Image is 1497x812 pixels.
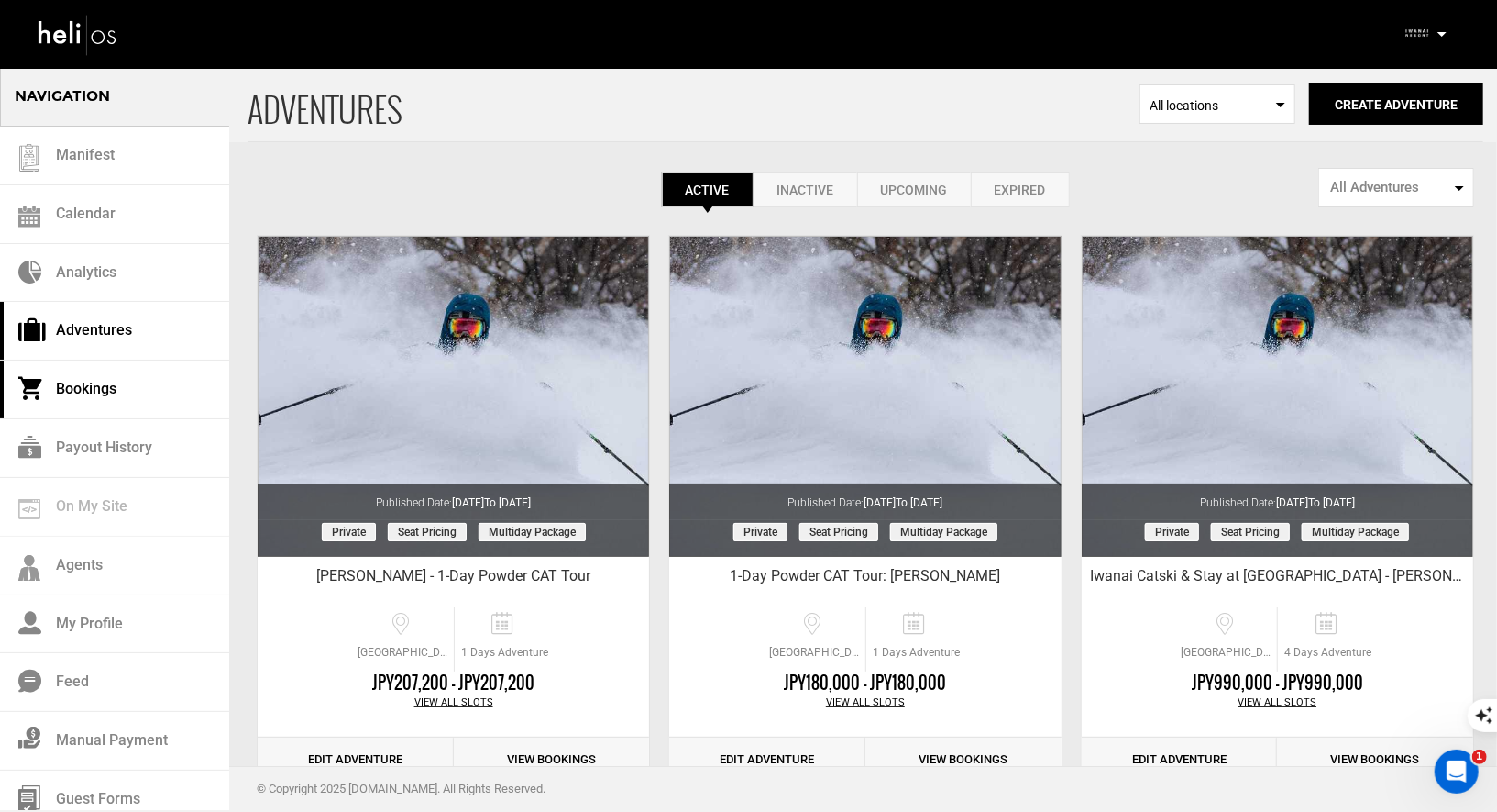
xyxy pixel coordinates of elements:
span: to [DATE] [1308,496,1355,509]
img: calendar.svg [18,206,40,228]
img: d4d51e56ba51b71ae92b8dc13b1be08e.png [1403,19,1431,47]
a: Edit Adventure [1082,738,1278,783]
a: Edit Adventure [669,738,865,783]
button: All Adventures [1318,168,1474,207]
div: 1-Day Powder CAT Tour: [PERSON_NAME] [669,566,1061,594]
span: [GEOGRAPHIC_DATA], [GEOGRAPHIC_DATA], [GEOGRAPHIC_DATA] [1176,645,1277,661]
span: All locations [1150,96,1285,115]
div: Iwanai Catski & Stay at [GEOGRAPHIC_DATA] - [PERSON_NAME] [1082,566,1473,594]
div: JPY180,000 - JPY180,000 [669,672,1061,695]
span: 1 Days Adventure [455,645,555,661]
div: Published Date: [258,484,649,511]
a: Active [662,172,754,207]
span: Private [1145,523,1199,541]
span: Multiday package [1302,523,1409,541]
span: Seat Pricing [1211,523,1290,541]
div: View All Slots [258,695,649,710]
span: Private [322,523,376,541]
div: JPY207,200 - JPY207,200 [258,672,649,695]
a: Upcoming [857,172,971,207]
div: View All Slots [1082,695,1473,710]
span: Select box activate [1139,84,1295,124]
a: Edit Adventure [258,738,454,783]
button: Create Adventure [1309,83,1483,125]
a: Inactive [754,172,857,207]
a: View Bookings [865,738,1062,783]
a: View Bookings [454,738,650,783]
img: heli-logo [37,10,119,59]
img: agents-icon.svg [18,555,40,582]
img: on_my_site.svg [18,499,40,519]
span: Seat Pricing [388,523,467,541]
span: Multiday package [890,523,997,541]
span: [DATE] [864,496,942,509]
iframe: Intercom live chat [1435,750,1479,794]
span: to [DATE] [484,496,531,509]
div: Published Date: [669,484,1061,511]
span: Seat Pricing [799,523,878,541]
img: guest-list.svg [16,144,43,172]
div: JPY990,000 - JPY990,000 [1082,672,1473,695]
div: Published Date: [1082,484,1473,511]
span: 4 Days Adventure [1278,645,1378,661]
span: Private [733,523,787,541]
span: ADVENTURES [248,67,1139,141]
span: All Adventures [1330,178,1450,197]
div: View All Slots [669,695,1061,710]
span: [DATE] [452,496,531,509]
a: View Bookings [1277,738,1473,783]
span: to [DATE] [896,496,942,509]
span: 1 Days Adventure [866,645,966,661]
span: [GEOGRAPHIC_DATA], [GEOGRAPHIC_DATA], [GEOGRAPHIC_DATA] [353,645,454,661]
span: [DATE] [1276,496,1355,509]
span: Multiday package [479,523,586,541]
span: [GEOGRAPHIC_DATA], [GEOGRAPHIC_DATA], [GEOGRAPHIC_DATA] [765,645,865,661]
a: Expired [971,172,1070,207]
div: [PERSON_NAME] - 1-Day Powder CAT Tour [258,566,649,594]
